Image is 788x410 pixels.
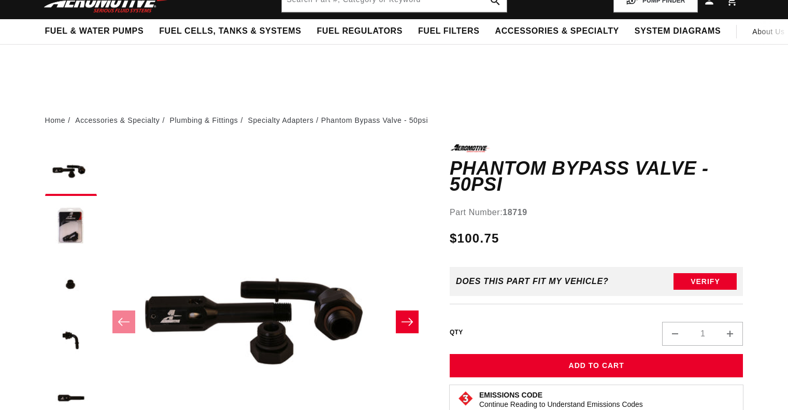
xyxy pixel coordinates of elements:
[248,115,313,126] a: Specialty Adapters
[457,390,474,407] img: Emissions code
[627,19,728,44] summary: System Diagrams
[396,310,419,333] button: Slide right
[674,273,737,290] button: Verify
[45,115,743,126] nav: breadcrumbs
[503,208,527,217] strong: 18719
[450,328,463,337] label: QTY
[456,277,609,286] div: Does This part fit My vehicle?
[450,229,499,248] span: $100.75
[317,26,402,37] span: Fuel Regulators
[169,115,238,126] a: Plumbing & Fittings
[45,115,66,126] a: Home
[151,19,309,44] summary: Fuel Cells, Tanks & Systems
[479,391,542,399] strong: Emissions Code
[752,27,784,36] span: About Us
[37,19,152,44] summary: Fuel & Water Pumps
[450,354,743,377] button: Add to Cart
[45,144,97,196] button: Load image 1 in gallery view
[45,26,144,37] span: Fuel & Water Pumps
[309,19,410,44] summary: Fuel Regulators
[159,26,301,37] span: Fuel Cells, Tanks & Systems
[45,258,97,310] button: Load image 3 in gallery view
[45,315,97,367] button: Load image 4 in gallery view
[410,19,488,44] summary: Fuel Filters
[495,26,619,37] span: Accessories & Specialty
[635,26,721,37] span: System Diagrams
[479,400,643,409] p: Continue Reading to Understand Emissions Codes
[75,115,167,126] li: Accessories & Specialty
[479,390,643,409] button: Emissions CodeContinue Reading to Understand Emissions Codes
[450,160,743,193] h1: Phantom Bypass Valve - 50psi
[488,19,627,44] summary: Accessories & Specialty
[112,310,135,333] button: Slide left
[45,201,97,253] button: Load image 2 in gallery view
[321,115,428,126] li: Phantom Bypass Valve - 50psi
[418,26,480,37] span: Fuel Filters
[450,206,743,219] div: Part Number:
